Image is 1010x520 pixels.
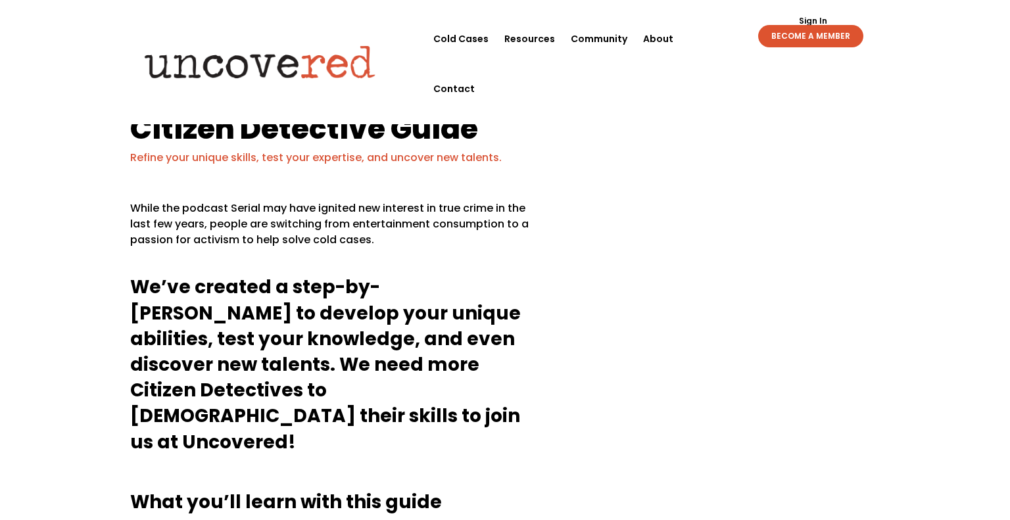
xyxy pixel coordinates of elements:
[130,201,537,258] p: While the podcast Serial may have ignited new interest in true crime in the last few years, peopl...
[433,64,475,114] a: Contact
[130,114,880,150] h1: Citizen Detective Guide
[133,36,387,87] img: Uncovered logo
[130,150,880,166] p: Refine your unique skills, test your expertise, and uncover new talents.
[504,14,555,64] a: Resources
[571,14,627,64] a: Community
[792,17,834,25] a: Sign In
[433,14,489,64] a: Cold Cases
[758,25,863,47] a: BECOME A MEMBER
[130,274,537,461] h4: We’ve created a step-by-[PERSON_NAME] to develop your unique abilities, test your knowledge, and ...
[643,14,673,64] a: About
[544,149,915,513] img: cdg-cover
